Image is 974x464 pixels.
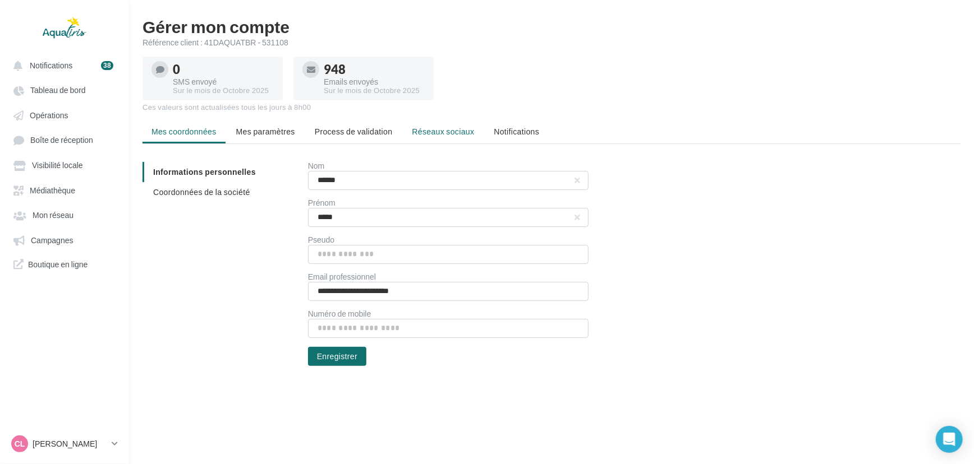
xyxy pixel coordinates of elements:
[494,127,539,136] span: Notifications
[7,180,122,200] a: Médiathèque
[412,127,474,136] span: Réseaux sociaux
[308,199,589,207] div: Prénom
[30,110,68,120] span: Opérations
[7,129,122,150] a: Boîte de réception
[15,438,25,449] span: CL
[7,205,122,225] a: Mon réseau
[143,37,961,48] div: Référence client : 41DAQUATBR - 531108
[7,230,122,250] a: Campagnes
[7,80,122,100] a: Tableau de bord
[101,61,113,70] div: 38
[30,136,93,145] span: Boîte de réception
[30,86,86,95] span: Tableau de bord
[308,162,589,170] div: Nom
[31,235,73,245] span: Campagnes
[308,310,589,318] div: Numéro de mobile
[32,161,83,170] span: Visibilité locale
[308,273,589,281] div: Email professionnel
[315,127,393,136] span: Process de validation
[33,211,73,220] span: Mon réseau
[308,236,589,244] div: Pseudo
[7,155,122,175] a: Visibilité locale
[28,259,88,270] span: Boutique en ligne
[173,86,274,96] div: Sur le mois de Octobre 2025
[7,105,122,125] a: Opérations
[936,426,963,453] div: Open Intercom Messenger
[236,127,295,136] span: Mes paramètres
[7,55,118,75] button: Notifications 38
[9,433,120,454] a: CL [PERSON_NAME]
[143,103,961,113] div: Ces valeurs sont actualisées tous les jours à 8h00
[173,63,274,76] div: 0
[324,86,425,96] div: Sur le mois de Octobre 2025
[324,78,425,86] div: Emails envoyés
[30,61,72,70] span: Notifications
[308,347,366,366] button: Enregistrer
[153,187,250,197] span: Coordonnées de la société
[30,185,75,195] span: Médiathèque
[33,438,107,449] p: [PERSON_NAME]
[324,63,425,76] div: 948
[173,78,274,86] div: SMS envoyé
[7,254,122,274] a: Boutique en ligne
[143,18,961,35] h1: Gérer mon compte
